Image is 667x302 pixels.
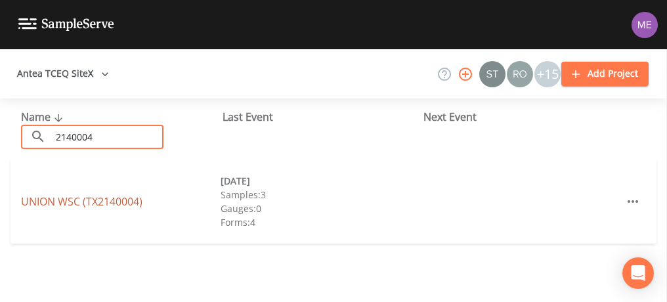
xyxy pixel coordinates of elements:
div: Samples: 3 [221,188,420,202]
input: Search Projects [51,125,163,149]
img: 7e5c62b91fde3b9fc00588adc1700c9a [507,61,533,87]
div: Forms: 4 [221,215,420,229]
div: Open Intercom Messenger [622,257,654,289]
button: Add Project [561,62,649,86]
div: Next Event [423,109,625,125]
button: Antea TCEQ SiteX [12,62,114,86]
div: Last Event [223,109,424,125]
img: c0670e89e469b6405363224a5fca805c [479,61,506,87]
img: d4d65db7c401dd99d63b7ad86343d265 [632,12,658,38]
img: logo [18,18,114,31]
div: [DATE] [221,174,420,188]
div: Stan Porter [479,61,506,87]
div: +15 [534,61,561,87]
div: Rodolfo Ramirez [506,61,534,87]
a: UNION WSC (TX2140004) [21,194,142,209]
span: Name [21,110,66,124]
div: Gauges: 0 [221,202,420,215]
